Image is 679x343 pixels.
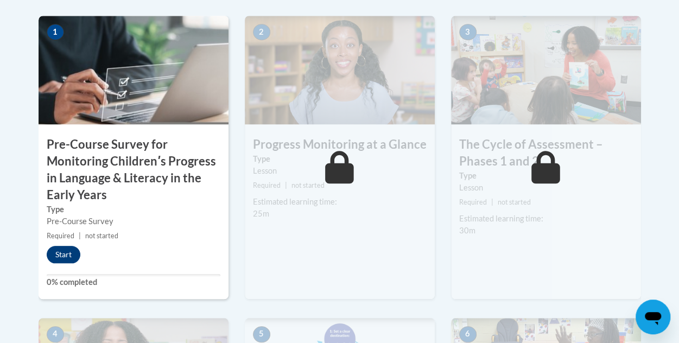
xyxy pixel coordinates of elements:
[459,226,475,235] span: 30m
[451,136,641,170] h3: The Cycle of Assessment – Phases 1 and 2
[47,246,80,263] button: Start
[459,326,477,342] span: 6
[253,24,270,40] span: 2
[47,232,74,240] span: Required
[285,181,287,189] span: |
[253,165,427,177] div: Lesson
[459,198,487,206] span: Required
[459,24,477,40] span: 3
[253,326,270,342] span: 5
[451,16,641,124] img: Course Image
[253,181,281,189] span: Required
[498,198,531,206] span: not started
[253,209,269,218] span: 25m
[245,16,435,124] img: Course Image
[636,300,670,334] iframe: Button to launch messaging window
[47,276,220,288] label: 0% completed
[459,213,633,225] div: Estimated learning time:
[79,232,81,240] span: |
[47,204,220,215] label: Type
[253,196,427,208] div: Estimated learning time:
[39,136,229,203] h3: Pre-Course Survey for Monitoring Childrenʹs Progress in Language & Literacy in the Early Years
[85,232,118,240] span: not started
[491,198,493,206] span: |
[47,326,64,342] span: 4
[39,16,229,124] img: Course Image
[245,136,435,153] h3: Progress Monitoring at a Glance
[291,181,325,189] span: not started
[47,24,64,40] span: 1
[459,182,633,194] div: Lesson
[253,153,427,165] label: Type
[459,170,633,182] label: Type
[47,215,220,227] div: Pre-Course Survey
